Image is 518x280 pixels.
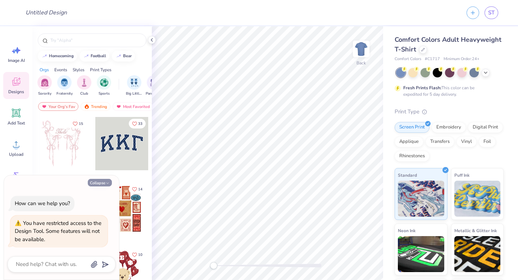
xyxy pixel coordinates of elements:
[15,220,101,243] div: You have restricted access to the Design Tool. Some features will not be available.
[485,6,498,19] a: ST
[60,78,68,87] img: Fraternity Image
[97,75,111,96] div: filter for Sports
[398,171,417,179] span: Standard
[210,262,217,269] div: Accessibility label
[38,51,77,62] button: homecoming
[91,54,106,58] div: football
[116,54,122,58] img: trend_line.gif
[80,91,88,96] span: Club
[395,108,504,116] div: Print Type
[398,236,444,272] img: Neon Ink
[80,78,88,87] img: Club Image
[77,75,91,96] div: filter for Club
[130,78,138,87] img: Big Little Reveal Image
[425,56,440,62] span: # C1717
[395,35,501,54] span: Comfort Colors Adult Heavyweight T-Shirt
[49,54,74,58] div: homecoming
[432,122,466,133] div: Embroidery
[79,51,109,62] button: football
[100,78,108,87] img: Sports Image
[9,152,23,157] span: Upload
[116,104,122,109] img: most_fav.gif
[79,122,83,126] span: 15
[99,91,110,96] span: Sports
[395,136,423,147] div: Applique
[42,54,47,58] img: trend_line.gif
[20,5,73,20] input: Untitled Design
[444,56,480,62] span: Minimum Order: 24 +
[403,85,441,91] strong: Fresh Prints Flash:
[126,75,142,96] button: filter button
[83,54,89,58] img: trend_line.gif
[41,104,47,109] img: most_fav.gif
[129,184,146,194] button: Like
[426,136,454,147] div: Transfers
[146,75,162,96] button: filter button
[113,102,153,111] div: Most Favorited
[146,75,162,96] div: filter for Parent's Weekend
[479,136,496,147] div: Foil
[354,42,368,56] img: Back
[138,253,142,257] span: 10
[38,102,78,111] div: Your Org's Fav
[40,67,49,73] div: Orgs
[90,67,112,73] div: Print Types
[77,75,91,96] button: filter button
[8,58,25,63] span: Image AI
[454,236,501,272] img: Metallic & Glitter Ink
[56,75,73,96] button: filter button
[56,91,73,96] span: Fraternity
[468,122,503,133] div: Digital Print
[454,181,501,217] img: Puff Ink
[8,89,24,95] span: Designs
[56,75,73,96] div: filter for Fraternity
[37,75,52,96] button: filter button
[395,151,430,162] div: Rhinestones
[126,91,142,96] span: Big Little Reveal
[38,91,51,96] span: Sorority
[112,51,135,62] button: bear
[15,200,70,207] div: How can we help you?
[81,102,110,111] div: Trending
[150,78,158,87] img: Parent's Weekend Image
[88,179,112,186] button: Collapse
[129,119,146,128] button: Like
[69,119,86,128] button: Like
[456,136,477,147] div: Vinyl
[138,122,142,126] span: 33
[126,75,142,96] div: filter for Big Little Reveal
[54,67,67,73] div: Events
[37,75,52,96] div: filter for Sorority
[50,37,142,44] input: Try "Alpha"
[398,181,444,217] img: Standard
[97,75,111,96] button: filter button
[8,120,25,126] span: Add Text
[398,227,415,234] span: Neon Ink
[356,60,366,66] div: Back
[73,67,85,73] div: Styles
[84,104,90,109] img: trending.gif
[395,122,430,133] div: Screen Print
[129,250,146,259] button: Like
[41,78,49,87] img: Sorority Image
[454,227,497,234] span: Metallic & Glitter Ink
[138,188,142,191] span: 14
[488,9,495,17] span: ST
[454,171,469,179] span: Puff Ink
[123,54,132,58] div: bear
[403,85,492,98] div: This color can be expedited for 5 day delivery.
[395,56,421,62] span: Comfort Colors
[146,91,162,96] span: Parent's Weekend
